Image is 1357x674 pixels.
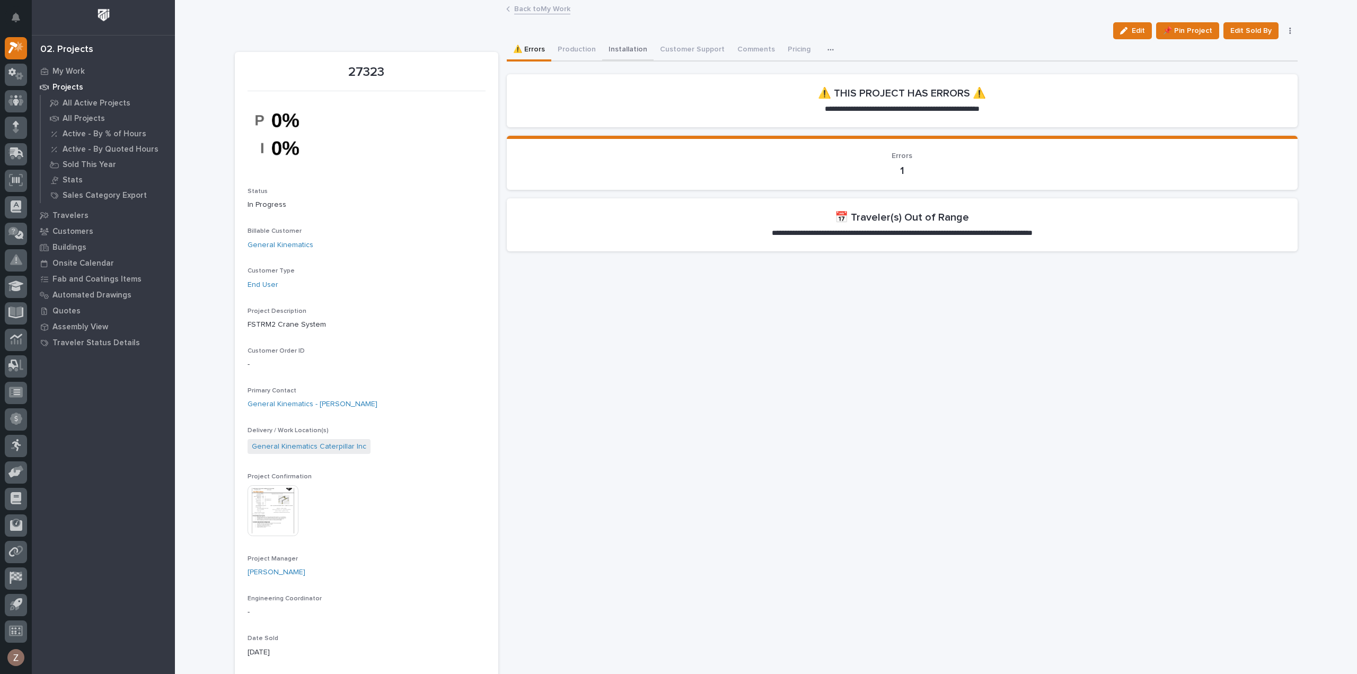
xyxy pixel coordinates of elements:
a: Active - By % of Hours [41,126,175,141]
a: End User [248,279,278,291]
div: 02. Projects [40,44,93,56]
p: Onsite Calendar [52,259,114,268]
a: Traveler Status Details [32,335,175,351]
button: Installation [602,39,654,62]
h2: ⚠️ THIS PROJECT HAS ERRORS ⚠️ [818,87,986,100]
p: Customers [52,227,93,237]
a: My Work [32,63,175,79]
p: - [248,607,486,618]
p: Buildings [52,243,86,252]
p: 27323 [248,65,486,80]
p: Traveler Status Details [52,338,140,348]
button: Edit Sold By [1223,22,1279,39]
a: Assembly View [32,319,175,335]
a: [PERSON_NAME] [248,567,305,578]
button: Edit [1113,22,1152,39]
button: users-avatar [5,646,27,669]
p: Projects [52,83,83,92]
p: Stats [63,176,83,185]
button: ⚠️ Errors [507,39,551,62]
a: Automated Drawings [32,287,175,303]
p: Fab and Coatings Items [52,275,142,284]
a: Customers [32,223,175,239]
p: Automated Drawings [52,291,131,300]
span: Status [248,188,268,195]
p: Sales Category Export [63,191,147,200]
span: Primary Contact [248,388,296,394]
span: Project Manager [248,556,298,562]
a: Onsite Calendar [32,255,175,271]
button: Notifications [5,6,27,29]
div: Notifications [13,13,27,30]
span: Errors [892,152,912,160]
span: Delivery / Work Location(s) [248,427,329,434]
p: 1 [519,164,1285,177]
a: Quotes [32,303,175,319]
span: Date Sold [248,635,278,642]
span: Project Description [248,308,306,314]
a: Travelers [32,207,175,223]
p: All Projects [63,114,105,124]
span: Billable Customer [248,228,302,234]
p: Active - By % of Hours [63,129,146,139]
span: Project Confirmation [248,474,312,480]
a: General Kinematics Caterpillar Inc [252,441,366,452]
span: 📌 Pin Project [1163,24,1212,37]
button: 📌 Pin Project [1156,22,1219,39]
a: General Kinematics - [PERSON_NAME] [248,399,377,410]
p: Sold This Year [63,160,116,170]
a: General Kinematics [248,240,313,251]
span: Edit [1132,26,1145,36]
p: All Active Projects [63,99,130,108]
span: Edit Sold By [1230,24,1272,37]
h2: 📅 Traveler(s) Out of Range [835,211,969,224]
p: Quotes [52,307,81,316]
a: Stats [41,172,175,187]
p: Active - By Quoted Hours [63,145,158,154]
a: Active - By Quoted Hours [41,142,175,156]
p: - [248,359,486,370]
a: All Projects [41,111,175,126]
button: Comments [731,39,781,62]
a: Sold This Year [41,157,175,172]
a: All Active Projects [41,95,175,110]
a: Buildings [32,239,175,255]
a: Back toMy Work [514,2,570,14]
p: FSTRM2 Crane System [248,319,486,330]
button: Production [551,39,602,62]
p: Travelers [52,211,89,221]
a: Fab and Coatings Items [32,271,175,287]
span: Customer Order ID [248,348,305,354]
img: 6Mj0bSUVzcXOI1pGqvbJdOGWesYnGGnohW8EZOLi344 [248,98,327,171]
button: Pricing [781,39,817,62]
span: Customer Type [248,268,295,274]
p: Assembly View [52,322,108,332]
p: [DATE] [248,647,486,658]
span: Engineering Coordinator [248,596,322,602]
img: Workspace Logo [94,5,113,25]
p: My Work [52,67,85,76]
a: Sales Category Export [41,188,175,203]
button: Customer Support [654,39,731,62]
a: Projects [32,79,175,95]
p: In Progress [248,199,486,211]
